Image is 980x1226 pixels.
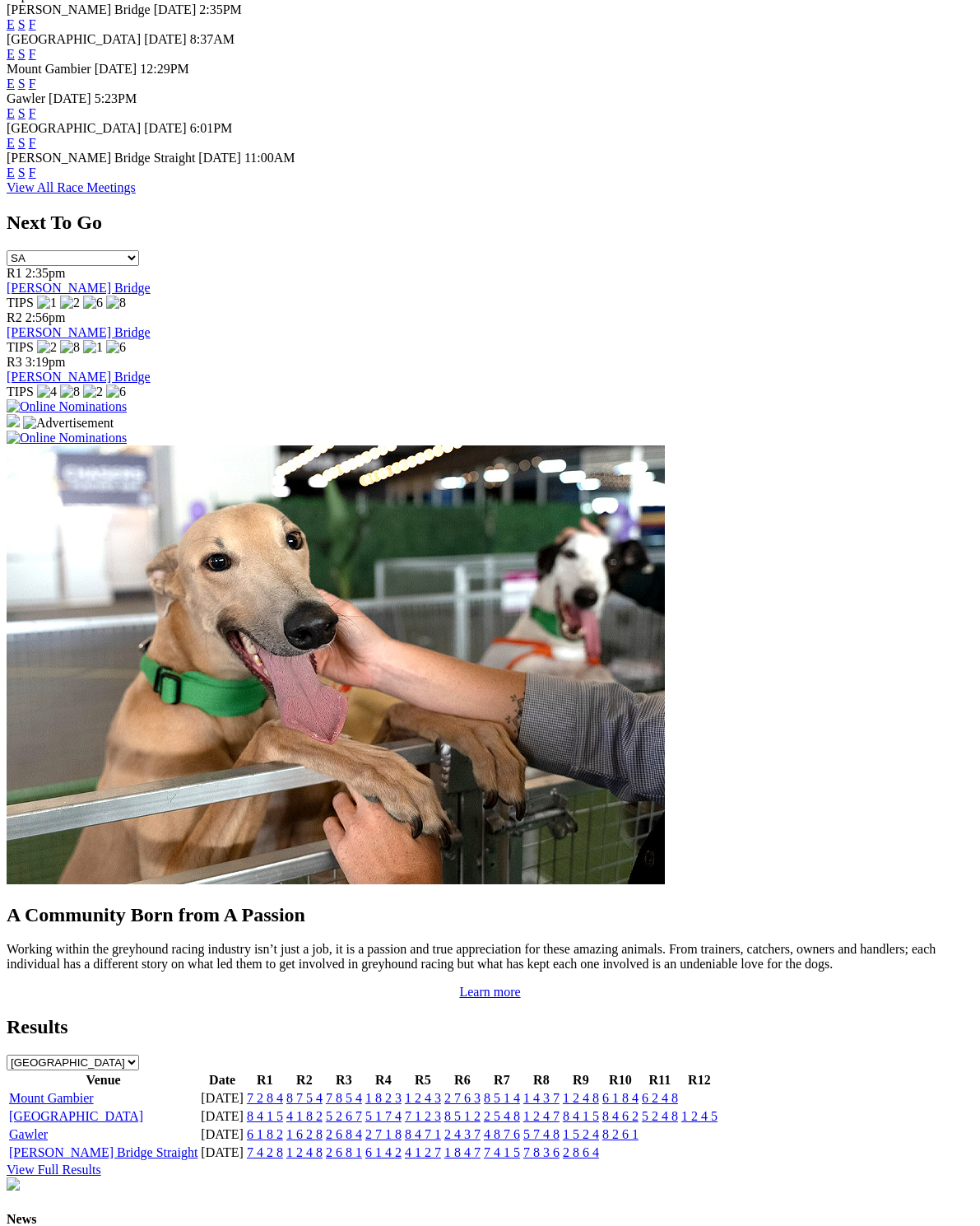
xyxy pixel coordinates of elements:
a: 6 1 8 2 [247,1127,283,1141]
span: Mount Gambier [7,62,91,76]
a: 8 7 5 4 [286,1091,323,1105]
img: 8 [60,340,80,355]
th: R11 [641,1072,679,1088]
span: 5:23PM [95,91,137,105]
a: 1 4 3 7 [523,1091,560,1105]
a: 7 2 8 4 [247,1091,283,1105]
span: [GEOGRAPHIC_DATA] [7,32,141,46]
span: [DATE] [144,32,187,46]
a: E [7,106,15,120]
a: 1 8 4 7 [444,1145,481,1159]
img: Westy_Cropped.jpg [7,445,665,884]
img: 8 [106,296,126,310]
span: 2:35PM [199,2,242,16]
a: 7 1 2 3 [405,1109,441,1123]
a: 8 4 6 2 [602,1109,639,1123]
img: 2 [83,385,103,399]
img: chasers_homepage.jpg [7,1177,20,1191]
img: 2 [60,296,80,310]
img: Online Nominations [7,399,127,414]
a: 1 2 4 3 [405,1091,441,1105]
a: [PERSON_NAME] Bridge [7,281,151,295]
a: E [7,165,15,179]
span: TIPS [7,340,34,354]
a: 2 7 1 8 [365,1127,402,1141]
a: [PERSON_NAME] Bridge [7,325,151,339]
a: 7 4 2 8 [247,1145,283,1159]
span: [DATE] [95,62,137,76]
a: E [7,136,15,150]
a: 2 7 6 3 [444,1091,481,1105]
a: 7 8 5 4 [326,1091,362,1105]
a: 5 1 7 4 [365,1109,402,1123]
a: S [18,17,26,31]
a: 7 8 3 6 [523,1145,560,1159]
a: 2 6 8 4 [326,1127,362,1141]
a: S [18,77,26,91]
a: 1 5 2 4 [563,1127,599,1141]
span: 12:29PM [140,62,189,76]
img: 6 [106,385,126,399]
p: Working within the greyhound racing industry isn’t just a job, it is a passion and true appreciat... [7,942,973,972]
td: [DATE] [200,1090,244,1107]
a: 8 5 1 4 [484,1091,520,1105]
a: 2 6 8 1 [326,1145,362,1159]
span: [DATE] [49,91,91,105]
th: R8 [523,1072,560,1088]
span: R2 [7,310,22,324]
img: 15187_Greyhounds_GreysPlayCentral_Resize_SA_WebsiteBanner_300x115_2025.jpg [7,414,20,427]
span: 2:56pm [26,310,66,324]
a: 8 4 1 5 [247,1109,283,1123]
a: 1 2 4 8 [286,1145,323,1159]
a: [PERSON_NAME] Bridge [7,370,151,384]
a: 1 2 4 5 [681,1109,718,1123]
span: 11:00AM [244,151,295,165]
th: R1 [246,1072,284,1088]
a: View All Race Meetings [7,180,136,194]
a: 5 2 4 8 [642,1109,678,1123]
span: 8:37AM [190,32,235,46]
span: 6:01PM [190,121,233,135]
a: F [29,77,36,91]
th: R2 [286,1072,323,1088]
span: R3 [7,355,22,369]
a: 5 2 6 7 [326,1109,362,1123]
span: [DATE] [144,121,187,135]
img: 4 [37,385,57,399]
a: [PERSON_NAME] Bridge Straight [9,1145,197,1159]
a: 1 6 2 8 [286,1127,323,1141]
span: [GEOGRAPHIC_DATA] [7,121,141,135]
a: F [29,106,36,120]
a: 8 2 6 1 [602,1127,639,1141]
a: Learn more [459,985,520,999]
span: [DATE] [198,151,241,165]
img: 1 [83,340,103,355]
a: E [7,17,15,31]
a: S [18,165,26,179]
img: Advertisement [23,416,114,431]
a: View Full Results [7,1163,101,1177]
th: Date [200,1072,244,1088]
a: 7 4 1 5 [484,1145,520,1159]
span: 2:35pm [26,266,66,280]
img: 8 [60,385,80,399]
a: 4 1 8 2 [286,1109,323,1123]
a: Gawler [9,1127,48,1141]
td: [DATE] [200,1108,244,1125]
a: 1 2 4 7 [523,1109,560,1123]
h2: Results [7,1016,973,1038]
span: TIPS [7,385,34,399]
th: R12 [680,1072,718,1088]
a: 2 4 3 7 [444,1127,481,1141]
span: [DATE] [154,2,197,16]
img: 2 [37,340,57,355]
a: 2 8 6 4 [563,1145,599,1159]
a: 8 4 7 1 [405,1127,441,1141]
span: [PERSON_NAME] Bridge [7,2,151,16]
th: R5 [404,1072,442,1088]
img: 1 [37,296,57,310]
a: 8 4 1 5 [563,1109,599,1123]
img: 6 [83,296,103,310]
span: R1 [7,266,22,280]
a: 1 8 2 3 [365,1091,402,1105]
